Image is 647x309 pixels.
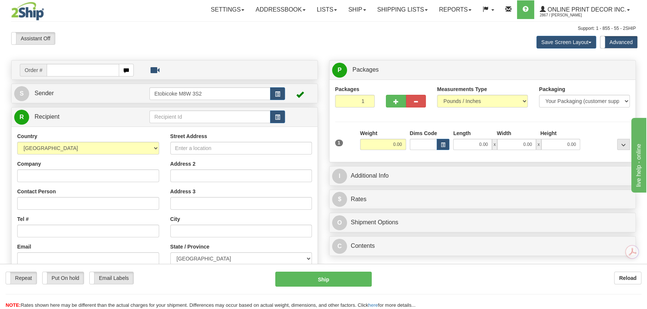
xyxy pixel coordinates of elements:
span: Order # [20,64,47,77]
label: Email [17,243,31,250]
label: Dims Code [410,129,437,137]
span: 2867 / [PERSON_NAME] [540,12,596,19]
div: live help - online [6,4,69,13]
span: 1 [335,140,343,146]
b: Reload [619,275,637,281]
label: Assistant Off [12,32,55,44]
label: Height [540,129,557,137]
label: Measurements Type [437,85,487,93]
a: Shipping lists [372,0,433,19]
span: I [332,169,347,184]
label: Width [497,129,511,137]
span: S [14,86,29,101]
span: P [332,63,347,78]
label: Address 3 [170,188,196,195]
label: Packaging [539,85,565,93]
a: CContents [332,238,633,254]
label: Company [17,160,41,168]
span: C [332,239,347,254]
a: S Sender [14,86,149,101]
input: Enter a location [170,142,312,154]
a: P Packages [332,62,633,78]
div: ... [617,139,630,150]
button: Save Screen Layout [536,36,596,49]
label: State / Province [170,243,210,250]
div: Support: 1 - 855 - 55 - 2SHIP [11,25,636,32]
span: O [332,215,347,230]
label: Length [453,129,471,137]
label: Weight [360,129,377,137]
a: Reports [433,0,477,19]
span: Packages [352,66,378,73]
label: Advanced [600,36,637,48]
span: x [492,139,497,150]
span: Online Print Decor Inc. [546,6,626,13]
a: Settings [205,0,250,19]
span: Recipient [34,113,59,120]
input: Recipient Id [149,110,270,123]
a: OShipment Options [332,215,633,230]
a: Online Print Decor Inc. 2867 / [PERSON_NAME] [534,0,635,19]
label: Street Address [170,132,207,140]
label: City [170,215,180,223]
label: Repeat [6,272,37,284]
label: Packages [335,85,359,93]
label: Email Labels [90,272,133,284]
a: Lists [311,0,343,19]
button: Reload [614,272,641,284]
label: Contact Person [17,188,56,195]
button: Ship [275,272,372,287]
label: Country [17,132,37,140]
input: Sender Id [149,87,270,100]
label: Address 2 [170,160,196,168]
a: IAdditional Info [332,168,633,184]
a: here [368,302,378,308]
span: NOTE: [6,302,21,308]
span: Sender [34,90,54,96]
iframe: chat widget [630,116,646,193]
a: R Recipient [14,109,134,125]
a: Ship [343,0,371,19]
span: R [14,110,29,125]
a: $Rates [332,192,633,207]
img: logo2867.jpg [11,2,44,21]
label: Put On hold [43,272,84,284]
label: Tel # [17,215,29,223]
span: $ [332,192,347,207]
span: x [536,139,541,150]
a: Addressbook [250,0,311,19]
